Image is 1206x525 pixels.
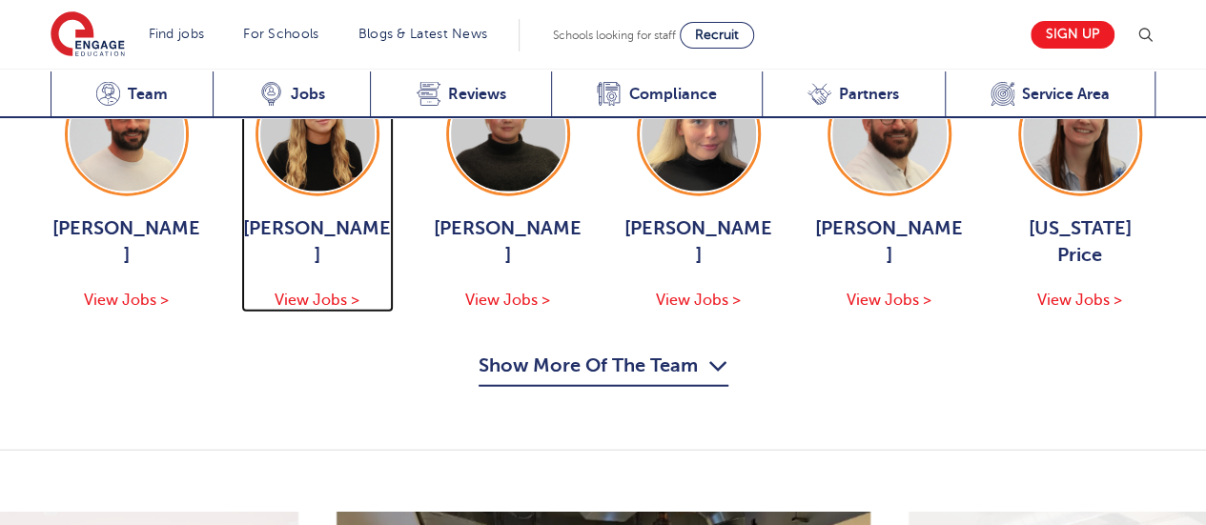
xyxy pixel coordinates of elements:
[275,292,359,309] span: View Jobs >
[623,215,775,269] span: [PERSON_NAME]
[432,72,584,313] a: [PERSON_NAME] View Jobs >
[465,292,550,309] span: View Jobs >
[291,85,325,104] span: Jobs
[656,292,741,309] span: View Jobs >
[695,28,739,42] span: Recruit
[241,215,394,269] span: [PERSON_NAME]
[432,215,584,269] span: [PERSON_NAME]
[623,72,775,313] a: [PERSON_NAME] View Jobs >
[358,27,488,41] a: Blogs & Latest News
[451,77,565,192] img: Bethany Johnson
[1031,21,1114,49] a: Sign up
[839,85,899,104] span: Partners
[1022,85,1110,104] span: Service Area
[260,77,375,192] img: Alice Thwaites
[149,27,205,41] a: Find jobs
[448,85,506,104] span: Reviews
[479,351,728,387] button: Show More Of The Team
[628,85,716,104] span: Compliance
[241,72,394,313] a: [PERSON_NAME] View Jobs >
[813,72,966,313] a: [PERSON_NAME] View Jobs >
[51,11,125,59] img: Engage Education
[51,72,203,313] a: [PERSON_NAME] View Jobs >
[832,77,947,192] img: Simon Whitcombe
[1037,292,1122,309] span: View Jobs >
[84,292,169,309] span: View Jobs >
[553,29,676,42] span: Schools looking for staff
[51,215,203,269] span: [PERSON_NAME]
[847,292,931,309] span: View Jobs >
[1004,72,1156,313] a: [US_STATE] Price View Jobs >
[51,71,214,118] a: Team
[70,77,184,192] img: Jack Hope
[945,71,1156,118] a: Service Area
[1004,215,1156,269] span: [US_STATE] Price
[680,22,754,49] a: Recruit
[762,71,945,118] a: Partners
[1023,77,1137,192] img: Georgia Price
[813,215,966,269] span: [PERSON_NAME]
[551,71,762,118] a: Compliance
[642,77,756,192] img: Isabel Murphy
[128,85,168,104] span: Team
[243,27,318,41] a: For Schools
[370,71,551,118] a: Reviews
[213,71,370,118] a: Jobs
